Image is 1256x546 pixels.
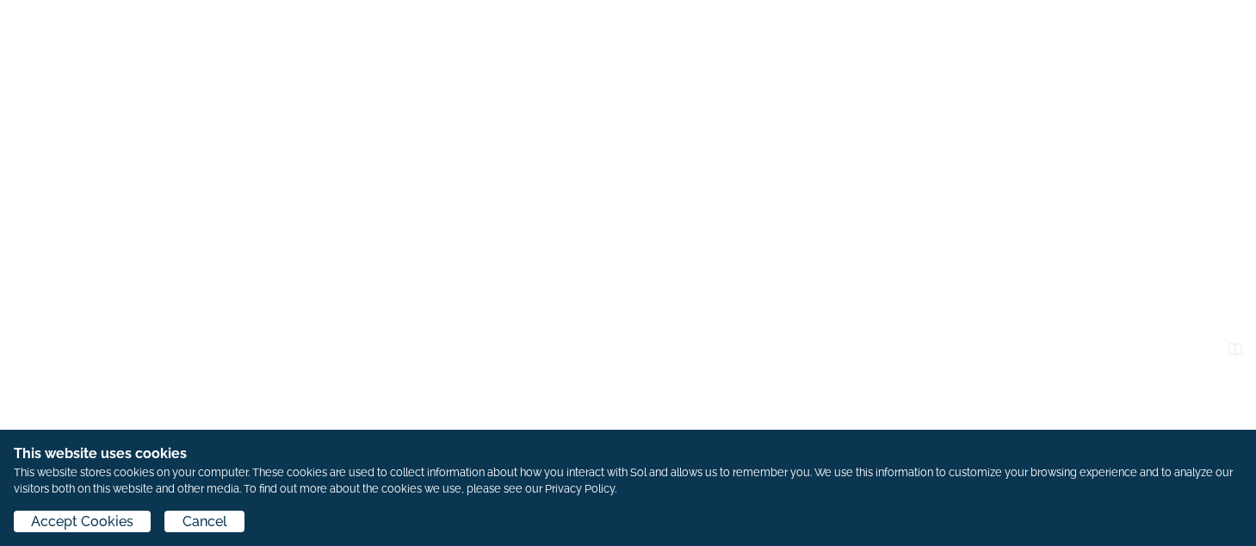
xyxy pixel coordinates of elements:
p: This website stores cookies on your computer. These cookies are used to collect information about... [14,464,1242,497]
h1: This website uses cookies [14,444,1242,464]
span: Cancel [183,512,227,532]
button: Accept Cookies [14,511,151,532]
span: Accept Cookies [31,512,133,532]
button: Cancel [164,511,244,532]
